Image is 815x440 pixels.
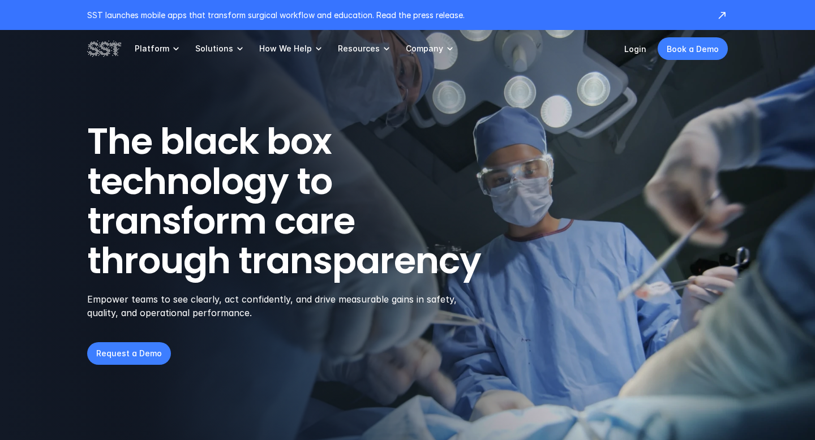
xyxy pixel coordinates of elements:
p: Company [406,44,443,54]
a: Request a Demo [87,342,171,365]
p: Empower teams to see clearly, act confidently, and drive measurable gains in safety, quality, and... [87,292,471,320]
p: Platform [135,44,169,54]
p: Solutions [195,44,233,54]
img: SST logo [87,39,121,58]
h1: The black box technology to transform care through transparency [87,122,535,281]
p: Book a Demo [667,43,719,55]
a: Book a Demo [658,37,728,60]
p: SST launches mobile apps that transform surgical workflow and education. Read the press release. [87,9,705,21]
p: Request a Demo [96,347,162,359]
p: Resources [338,44,380,54]
a: Platform [135,30,182,67]
p: How We Help [259,44,312,54]
a: Login [624,44,646,54]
